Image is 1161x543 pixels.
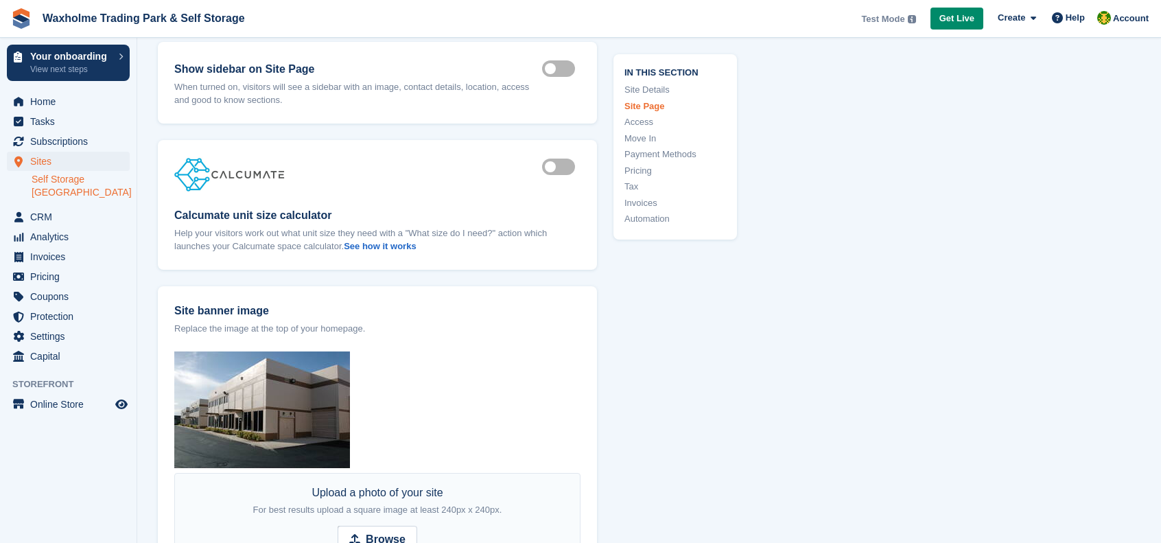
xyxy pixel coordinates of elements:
[30,267,113,286] span: Pricing
[174,303,580,319] label: Site banner image
[624,115,726,129] a: Access
[174,351,350,468] img: demo-location-demo-town-banner.jpg
[12,378,137,391] span: Storefront
[1066,11,1085,25] span: Help
[7,395,130,414] a: menu
[1113,12,1149,25] span: Account
[939,12,974,25] span: Get Live
[908,15,916,23] img: icon-info-grey-7440780725fd019a000dd9b08b2336e03edf1995a4989e88bcd33f0948082b44.svg
[11,8,32,29] img: stora-icon-8386f47178a22dfd0bd8f6a31ec36ba5ce8667c1dd55bd0f319d3a0aa187defe.svg
[30,395,113,414] span: Online Store
[344,241,416,251] a: See how it works
[7,247,130,266] a: menu
[30,227,113,246] span: Analytics
[174,207,580,224] label: Calcumate unit size calculator
[624,99,726,113] a: Site Page
[174,61,542,78] label: Show sidebar on Site Page
[624,196,726,209] a: Invoices
[30,247,113,266] span: Invoices
[1097,11,1111,25] img: Waxholme Self Storage
[30,347,113,366] span: Capital
[30,51,112,61] p: Your onboarding
[7,207,130,227] a: menu
[861,12,904,26] span: Test Mode
[624,148,726,161] a: Payment Methods
[624,180,726,194] a: Tax
[30,152,113,171] span: Sites
[37,7,250,30] a: Waxholme Trading Park & Self Storage
[7,327,130,346] a: menu
[624,131,726,145] a: Move In
[7,45,130,81] a: Your onboarding View next steps
[624,65,726,78] span: In this section
[7,347,130,366] a: menu
[998,11,1025,25] span: Create
[113,396,130,413] a: Preview store
[30,63,112,76] p: View next steps
[174,322,580,336] p: Replace the image at the top of your homepage.
[624,212,726,226] a: Automation
[174,227,580,253] p: Help your visitors work out what unit size they need with a "What size do I need?" action which l...
[30,287,113,306] span: Coupons
[253,505,502,515] span: For best results upload a square image at least 240px x 240px.
[624,163,726,177] a: Pricing
[7,112,130,131] a: menu
[30,112,113,131] span: Tasks
[174,80,542,107] p: When turned on, visitors will see a sidebar with an image, contact details, location, access and ...
[30,327,113,346] span: Settings
[7,92,130,111] a: menu
[7,267,130,286] a: menu
[7,132,130,151] a: menu
[542,68,580,70] label: Storefront show sidebar on site page
[7,152,130,171] a: menu
[30,92,113,111] span: Home
[542,166,580,168] label: Is active
[253,485,502,518] div: Upload a photo of your site
[30,207,113,227] span: CRM
[7,227,130,246] a: menu
[30,307,113,326] span: Protection
[7,307,130,326] a: menu
[624,83,726,97] a: Site Details
[174,157,285,192] img: calcumate_logo-68c4a8085deca898b53b220a1c7e8a9816cf402ee1955ba1cf094f9c8ec4eff4.jpg
[930,8,983,30] a: Get Live
[30,132,113,151] span: Subscriptions
[32,173,130,199] a: Self Storage [GEOGRAPHIC_DATA]
[7,287,130,306] a: menu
